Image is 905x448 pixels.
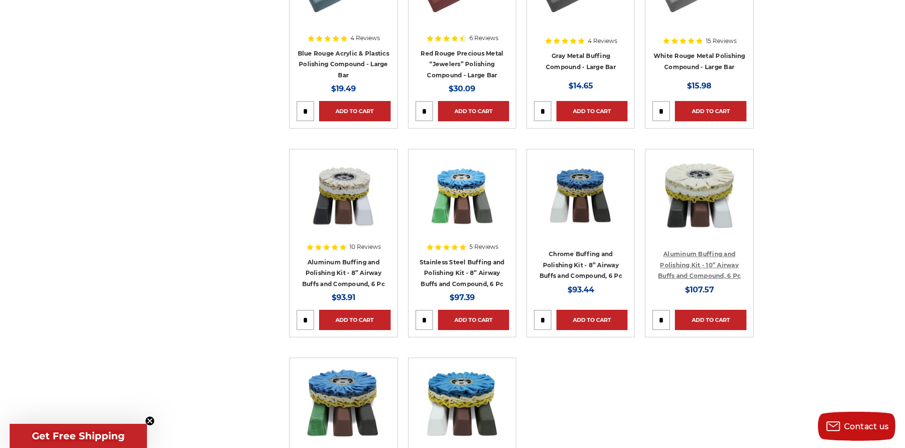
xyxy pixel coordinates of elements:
a: Add to Cart [556,310,628,330]
a: Gray Metal Buffing Compound - Large Bar [546,52,616,71]
button: Contact us [818,412,895,441]
span: $14.65 [569,81,593,90]
span: $30.09 [449,84,475,93]
div: Get Free ShippingClose teaser [10,424,147,448]
a: 10 inch airway buff and polishing compound kit for aluminum [652,156,746,250]
a: Add to Cart [319,310,390,330]
a: Add to Cart [438,310,509,330]
a: Stainless Steel Buffing and Polishing Kit - 8” Airway Buffs and Compound, 6 Pc [420,259,505,288]
a: Aluminum Buffing and Polishing Kit - 10” Airway Buffs and Compound, 6 Pc [658,250,741,279]
button: Close teaser [145,416,155,426]
span: Get Free Shipping [32,430,125,442]
a: White Rouge Metal Polishing Compound - Large Bar [654,52,745,71]
span: $19.49 [331,84,356,93]
span: $93.91 [332,293,355,302]
a: Chrome Buffing and Polishing Kit - 8” Airway Buffs and Compound, 6 Pc [540,250,622,279]
img: 10 inch airway buff and polishing compound kit for stainless steel [305,365,382,442]
span: $97.39 [450,293,475,302]
img: 8 inch airway buffing wheel and compound kit for chrome [542,156,619,233]
a: Red Rouge Precious Metal “Jewelers” Polishing Compound - Large Bar [421,50,503,79]
a: 8 inch airway buffing wheel and compound kit for chrome [534,156,628,250]
a: Add to Cart [556,101,628,121]
img: 10 inch airway buff and polishing compound kit for chrome [423,365,501,442]
a: Add to Cart [675,101,746,121]
a: 8 inch airway buffing wheel and compound kit for stainless steel [415,156,509,250]
a: Add to Cart [438,101,509,121]
img: 8 inch airway buffing wheel and compound kit for aluminum [305,156,382,233]
a: Add to Cart [319,101,390,121]
span: 15 Reviews [706,38,737,44]
a: Add to Cart [675,310,746,330]
span: $93.44 [568,285,594,294]
span: $15.98 [687,81,712,90]
img: 8 inch airway buffing wheel and compound kit for stainless steel [423,156,501,233]
img: 10 inch airway buff and polishing compound kit for aluminum [661,156,738,233]
span: 4 Reviews [588,38,617,44]
a: 8 inch airway buffing wheel and compound kit for aluminum [296,156,390,250]
a: Aluminum Buffing and Polishing Kit - 8” Airway Buffs and Compound, 6 Pc [302,259,385,288]
span: Contact us [844,422,889,431]
span: $107.57 [685,285,714,294]
a: Blue Rouge Acrylic & Plastics Polishing Compound - Large Bar [298,50,389,79]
